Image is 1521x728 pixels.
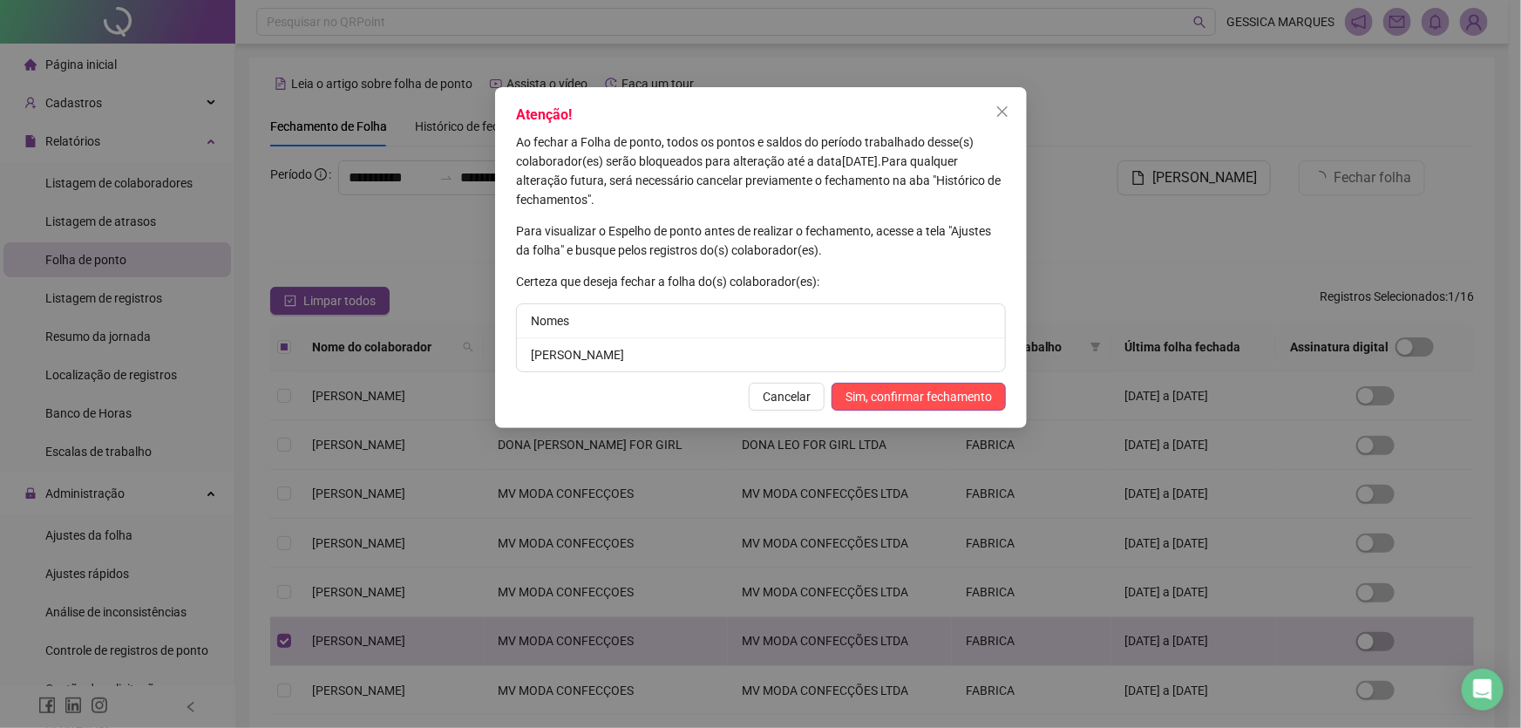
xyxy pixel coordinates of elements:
[517,338,1005,371] li: [PERSON_NAME]
[531,314,569,328] span: Nomes
[988,98,1016,126] button: Close
[516,106,572,123] span: Atenção!
[1462,669,1504,711] div: Open Intercom Messenger
[516,224,991,257] span: Para visualizar o Espelho de ponto antes de realizar o fechamento, acesse a tela "Ajustes da folh...
[516,135,974,168] span: Ao fechar a Folha de ponto, todos os pontos e saldos do período trabalhado desse(s) colaborador(e...
[516,133,1006,209] p: [DATE] .
[749,383,825,411] button: Cancelar
[516,275,819,289] span: Certeza que deseja fechar a folha do(s) colaborador(es):
[763,387,811,406] span: Cancelar
[516,154,1001,207] span: Para qualquer alteração futura, será necessário cancelar previamente o fechamento na aba "Históri...
[845,387,992,406] span: Sim, confirmar fechamento
[832,383,1006,411] button: Sim, confirmar fechamento
[995,105,1009,119] span: close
